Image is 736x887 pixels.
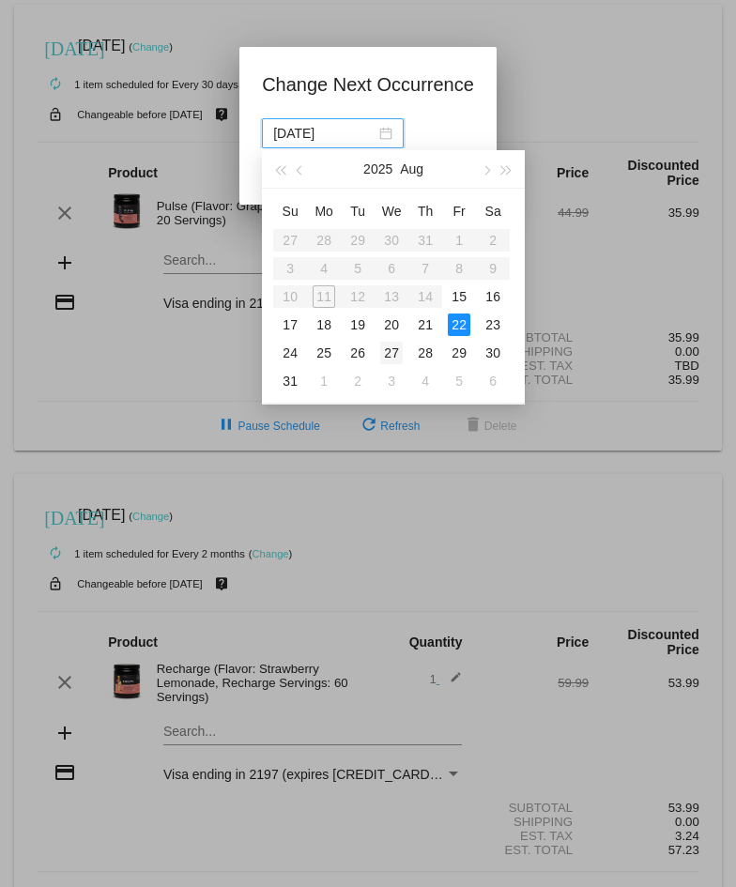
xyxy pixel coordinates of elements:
[307,196,341,226] th: Mon
[448,342,470,364] div: 29
[400,150,423,188] button: Aug
[307,311,341,339] td: 8/18/2025
[448,285,470,308] div: 15
[442,339,476,367] td: 8/29/2025
[482,370,504,392] div: 6
[442,311,476,339] td: 8/22/2025
[279,342,301,364] div: 24
[476,283,510,311] td: 8/16/2025
[408,339,442,367] td: 8/28/2025
[346,314,369,336] div: 19
[414,314,437,336] div: 21
[273,196,307,226] th: Sun
[279,314,301,336] div: 17
[341,367,375,395] td: 9/2/2025
[448,314,470,336] div: 22
[408,311,442,339] td: 8/21/2025
[375,367,408,395] td: 9/3/2025
[375,196,408,226] th: Wed
[408,367,442,395] td: 9/4/2025
[262,69,474,99] h1: Change Next Occurrence
[482,342,504,364] div: 30
[346,370,369,392] div: 2
[273,367,307,395] td: 8/31/2025
[341,311,375,339] td: 8/19/2025
[313,342,335,364] div: 25
[313,370,335,392] div: 1
[375,339,408,367] td: 8/27/2025
[380,342,403,364] div: 27
[380,370,403,392] div: 3
[273,123,376,144] input: Select date
[414,342,437,364] div: 28
[408,196,442,226] th: Thu
[279,370,301,392] div: 31
[291,150,312,188] button: Previous month (PageUp)
[341,339,375,367] td: 8/26/2025
[442,196,476,226] th: Fri
[313,314,335,336] div: 18
[269,150,290,188] button: Last year (Control + left)
[482,285,504,308] div: 16
[273,339,307,367] td: 8/24/2025
[307,339,341,367] td: 8/25/2025
[363,150,392,188] button: 2025
[375,311,408,339] td: 8/20/2025
[476,367,510,395] td: 9/6/2025
[442,367,476,395] td: 9/5/2025
[448,370,470,392] div: 5
[476,339,510,367] td: 8/30/2025
[341,196,375,226] th: Tue
[414,370,437,392] div: 4
[476,196,510,226] th: Sat
[497,150,517,188] button: Next year (Control + right)
[442,283,476,311] td: 8/15/2025
[482,314,504,336] div: 23
[307,367,341,395] td: 9/1/2025
[380,314,403,336] div: 20
[475,150,496,188] button: Next month (PageDown)
[346,342,369,364] div: 26
[273,311,307,339] td: 8/17/2025
[476,311,510,339] td: 8/23/2025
